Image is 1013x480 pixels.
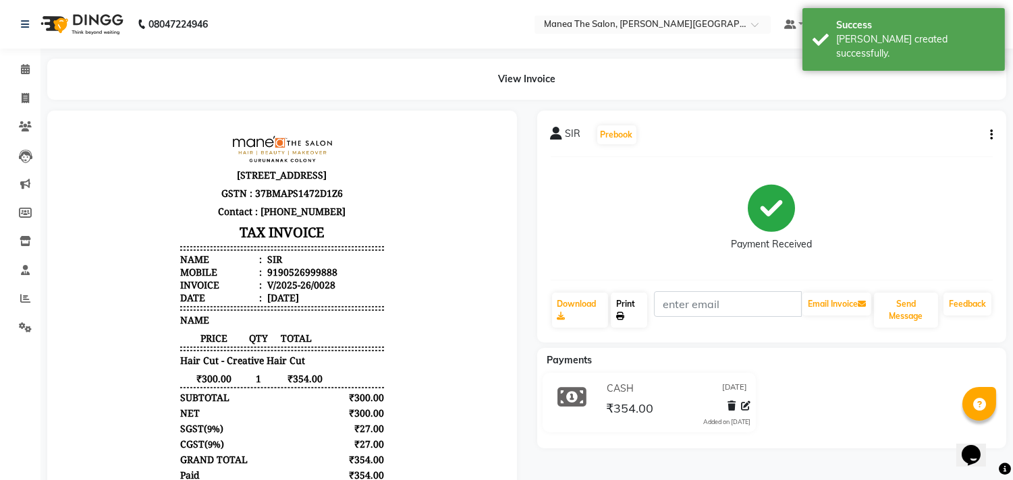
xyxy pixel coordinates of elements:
span: 1 [187,248,209,261]
a: Download [552,293,608,328]
button: Send Message [874,293,938,328]
div: Generated By : at [DATE] [119,382,323,394]
div: NET [119,282,139,295]
span: 9% [146,299,159,311]
button: Prebook [597,125,636,144]
span: Hair Cut - Creative Hair Cut [119,230,244,243]
span: [DATE] [722,382,747,396]
div: SIR [204,129,221,142]
span: : [198,154,201,167]
span: ₹300.00 [119,248,187,261]
span: ₹354.00 [209,248,263,261]
p: [STREET_ADDRESS] [119,42,323,60]
div: Success [836,18,995,32]
p: GSTN : 37BMAPS1472D1Z6 [119,60,323,78]
span: CASH [607,382,634,396]
span: TOTAL [209,208,263,220]
input: enter email [654,291,802,317]
div: Payment Received [731,238,812,252]
span: Payments [547,354,593,366]
div: View Invoice [47,59,1006,100]
iframe: chat widget [956,426,1000,467]
span: : [198,129,201,142]
div: ( ) [119,313,163,326]
div: ₹27.00 [271,313,324,326]
div: V/2025-26/0028 [204,154,275,167]
div: ( ) [119,298,163,311]
a: Print [611,293,647,328]
span: QTY [187,208,209,220]
span: SGST [119,298,143,311]
h3: TAX INVOICE [119,96,323,120]
span: NAME [119,189,148,202]
span: : [198,142,201,154]
span: ₹354.00 [606,400,653,419]
span: MANEA Manager [193,382,272,394]
div: ₹300.00 [271,267,324,280]
div: Invoice [119,154,201,167]
a: Feedback [943,293,991,316]
div: Bill created successfully. [836,32,995,61]
div: Date [119,167,201,180]
span: SIR [566,127,581,146]
div: Paid [119,344,139,357]
div: SUBTOTAL [119,267,169,280]
div: ₹300.00 [271,282,324,295]
div: Added on [DATE] [703,417,750,427]
div: [DATE] [204,167,238,180]
div: ₹354.00 [271,344,324,357]
div: ₹27.00 [271,298,324,311]
img: file_1756360983332.png [171,11,272,39]
div: ₹354.00 [271,329,324,342]
span: CGST [119,313,144,326]
img: logo [34,5,127,43]
div: Name [119,129,201,142]
div: Mobile [119,142,201,154]
div: 9190526999888 [204,142,277,154]
span: 9% [147,314,160,326]
p: Please visit again ! [119,369,323,382]
p: Contact : [PHONE_NUMBER] [119,78,323,96]
div: GRAND TOTAL [119,329,187,342]
span: PRICE [119,208,187,220]
button: Email Invoice [802,293,871,316]
span: : [198,167,201,180]
b: 08047224946 [148,5,208,43]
